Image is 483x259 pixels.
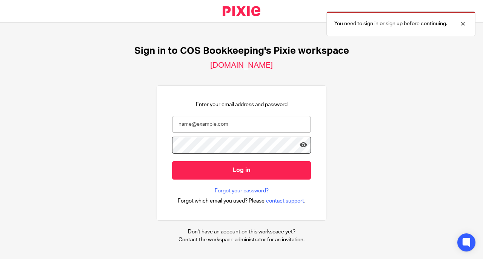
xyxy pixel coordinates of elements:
p: Don't have an account on this workspace yet? [178,228,305,236]
a: Forgot your password? [215,187,269,195]
span: Forgot which email you used? Please [178,197,265,205]
input: name@example.com [172,116,311,133]
span: contact support [266,197,304,205]
p: Contact the workspace administrator for an invitation. [178,236,305,244]
p: You need to sign in or sign up before continuing. [334,20,447,27]
p: Enter your email address and password [196,101,288,108]
h2: [DOMAIN_NAME] [210,61,273,70]
input: Log in [172,161,311,180]
h1: Sign in to COS Bookkeeping's Pixie workspace [134,45,349,57]
div: . [178,197,306,205]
